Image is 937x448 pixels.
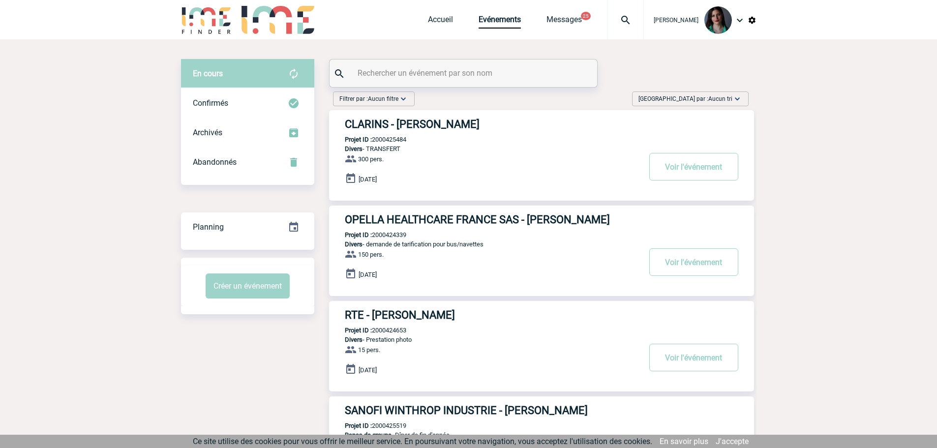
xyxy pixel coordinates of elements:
[329,431,640,439] p: - Dîner de fin d'année
[359,176,377,183] span: [DATE]
[193,98,228,108] span: Confirmés
[649,153,738,180] button: Voir l'événement
[581,12,591,20] button: 25
[359,271,377,278] span: [DATE]
[660,437,708,446] a: En savoir plus
[358,346,380,354] span: 15 pers.
[428,15,453,29] a: Accueil
[704,6,732,34] img: 131235-0.jpeg
[358,251,384,258] span: 150 pers.
[546,15,582,29] a: Messages
[345,136,372,143] b: Projet ID :
[329,327,406,334] p: 2000424653
[708,95,732,102] span: Aucun tri
[345,231,372,239] b: Projet ID :
[329,145,640,152] p: - TRANSFERT
[345,213,640,226] h3: OPELLA HEALTHCARE FRANCE SAS - [PERSON_NAME]
[345,145,363,152] span: Divers
[345,431,392,439] span: Repas de groupe
[345,422,372,429] b: Projet ID :
[181,59,314,89] div: Retrouvez ici tous vos évènements avant confirmation
[649,248,738,276] button: Voir l'événement
[206,273,290,299] button: Créer un événement
[181,212,314,242] div: Retrouvez ici tous vos événements organisés par date et état d'avancement
[329,422,406,429] p: 2000425519
[329,136,406,143] p: 2000425484
[345,118,640,130] h3: CLARINS - [PERSON_NAME]
[329,404,754,417] a: SANOFI WINTHROP INDUSTRIE - [PERSON_NAME]
[649,344,738,371] button: Voir l'événement
[181,118,314,148] div: Retrouvez ici tous les événements que vous avez décidé d'archiver
[181,6,232,34] img: IME-Finder
[398,94,408,104] img: baseline_expand_more_white_24dp-b.png
[345,336,363,343] span: Divers
[329,309,754,321] a: RTE - [PERSON_NAME]
[329,213,754,226] a: OPELLA HEALTHCARE FRANCE SAS - [PERSON_NAME]
[181,148,314,177] div: Retrouvez ici tous vos événements annulés
[181,212,314,241] a: Planning
[368,95,398,102] span: Aucun filtre
[329,231,406,239] p: 2000424339
[358,155,384,163] span: 300 pers.
[345,309,640,321] h3: RTE - [PERSON_NAME]
[355,66,574,80] input: Rechercher un événement par son nom
[193,128,222,137] span: Archivés
[193,69,223,78] span: En cours
[345,240,363,248] span: Divers
[359,366,377,374] span: [DATE]
[193,437,652,446] span: Ce site utilise des cookies pour vous offrir le meilleur service. En poursuivant votre navigation...
[329,240,640,248] p: - demande de tarification pour bus/navettes
[193,157,237,167] span: Abandonnés
[732,94,742,104] img: baseline_expand_more_white_24dp-b.png
[329,118,754,130] a: CLARINS - [PERSON_NAME]
[345,404,640,417] h3: SANOFI WINTHROP INDUSTRIE - [PERSON_NAME]
[479,15,521,29] a: Evénements
[638,94,732,104] span: [GEOGRAPHIC_DATA] par :
[339,94,398,104] span: Filtrer par :
[654,17,698,24] span: [PERSON_NAME]
[716,437,749,446] a: J'accepte
[193,222,224,232] span: Planning
[329,336,640,343] p: - Prestation photo
[345,327,372,334] b: Projet ID :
